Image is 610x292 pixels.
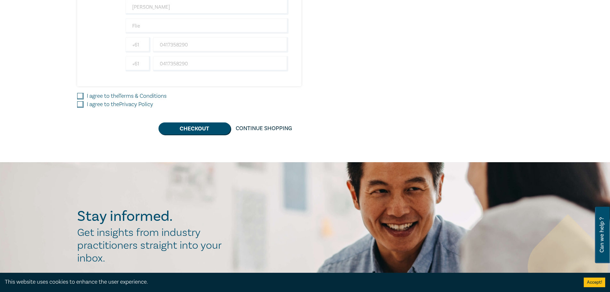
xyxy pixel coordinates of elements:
label: I agree to the [87,92,167,100]
input: Company [126,18,289,34]
a: Terms & Conditions [118,92,167,100]
input: +61 [126,56,150,71]
div: This website uses cookies to enhance the user experience. [5,278,574,286]
a: Privacy Policy [119,101,153,108]
button: Accept cookies [584,278,605,287]
input: +61 [126,37,150,53]
h2: Get insights from industry practitioners straight into your inbox. [77,226,228,265]
input: Phone [153,56,289,71]
label: I agree to the [87,100,153,109]
h2: Stay informed. [77,208,228,225]
input: Mobile* [153,37,289,53]
button: Checkout [159,122,231,135]
a: Continue Shopping [231,122,297,135]
span: Can we help ? [599,211,605,259]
